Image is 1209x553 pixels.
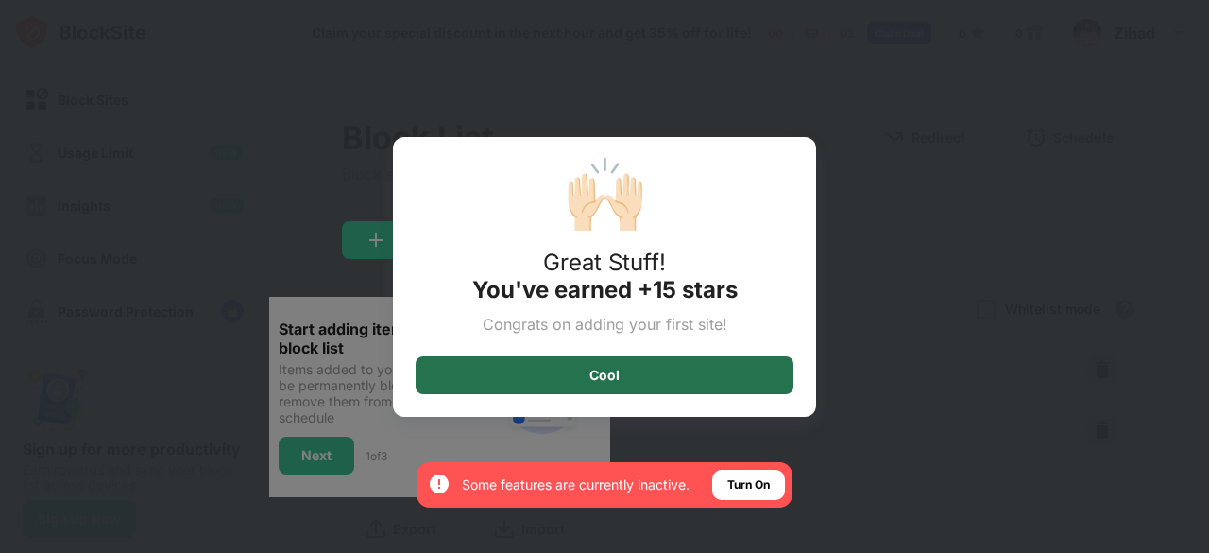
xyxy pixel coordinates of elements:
img: error-circle-white.svg [428,473,451,495]
div: Turn On [727,475,770,494]
div: Great Stuff! [543,249,666,276]
div: 🙌🏻 [564,160,646,226]
div: Some features are currently inactive. [462,475,690,494]
div: Cool [589,368,620,383]
div: You've earned +15 stars [472,276,738,303]
div: Congrats on adding your first site! [459,315,750,334]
